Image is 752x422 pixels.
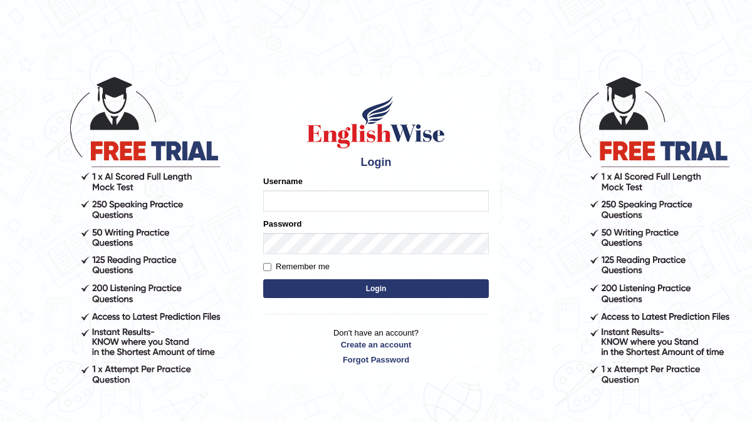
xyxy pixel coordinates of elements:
img: Logo of English Wise sign in for intelligent practice with AI [305,94,447,150]
a: Create an account [263,339,489,351]
p: Don't have an account? [263,327,489,366]
a: Forgot Password [263,354,489,366]
input: Remember me [263,263,271,271]
h4: Login [263,157,489,169]
label: Username [263,175,303,187]
button: Login [263,279,489,298]
label: Password [263,218,301,230]
label: Remember me [263,260,330,273]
